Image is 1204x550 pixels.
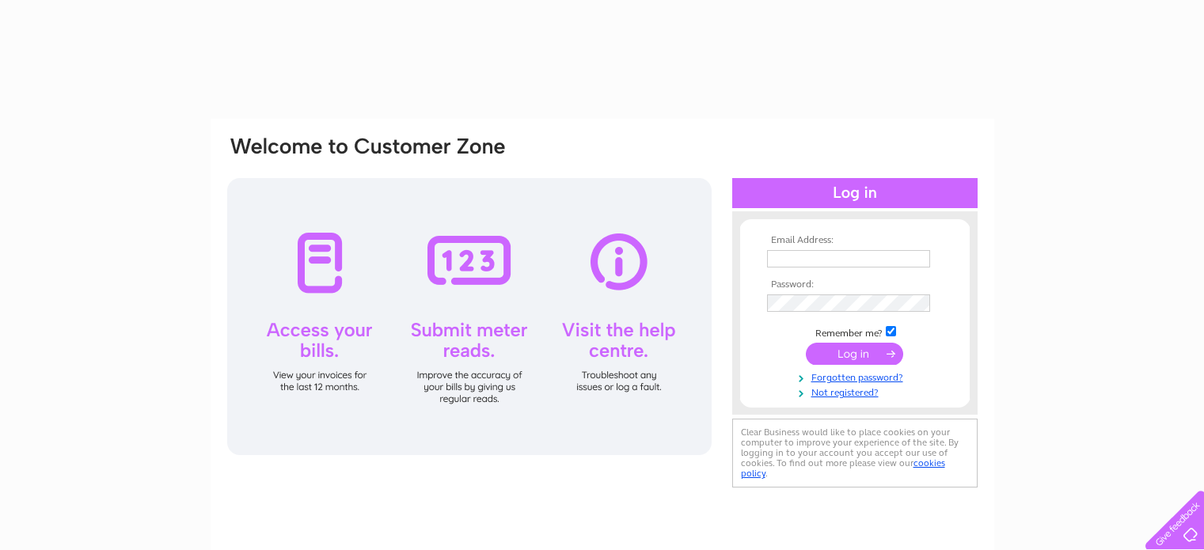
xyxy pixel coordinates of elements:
a: Not registered? [767,384,947,399]
a: Forgotten password? [767,369,947,384]
td: Remember me? [763,324,947,339]
th: Password: [763,279,947,290]
div: Clear Business would like to place cookies on your computer to improve your experience of the sit... [732,419,978,487]
th: Email Address: [763,235,947,246]
a: cookies policy [741,457,945,479]
input: Submit [806,343,903,365]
